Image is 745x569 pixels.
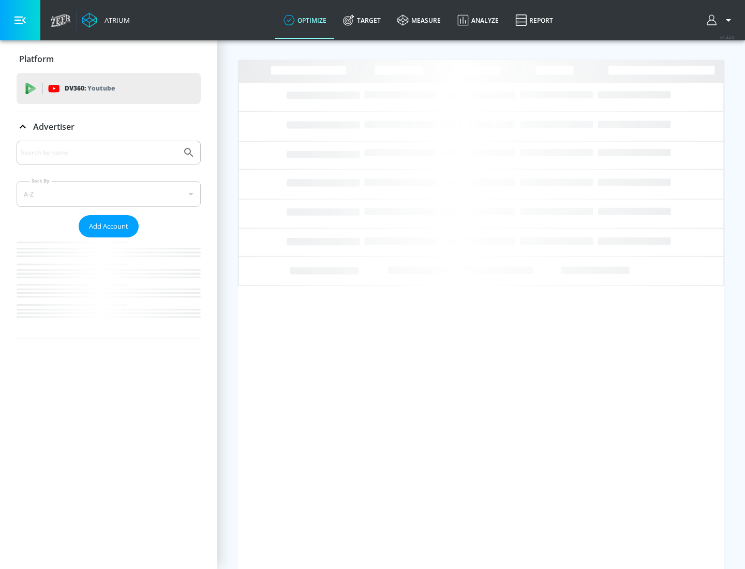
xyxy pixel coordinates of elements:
a: Analyze [449,2,507,39]
input: Search by name [21,146,177,159]
span: v 4.32.0 [720,34,735,40]
a: Target [335,2,389,39]
p: Advertiser [33,121,74,132]
div: Advertiser [17,112,201,141]
p: DV360: [65,83,115,94]
a: measure [389,2,449,39]
p: Youtube [87,83,115,94]
div: DV360: Youtube [17,73,201,104]
div: Advertiser [17,141,201,338]
div: Atrium [100,16,130,25]
div: A-Z [17,181,201,207]
a: Atrium [82,12,130,28]
label: Sort By [29,177,52,184]
a: optimize [275,2,335,39]
span: Add Account [89,220,128,232]
p: Platform [19,53,54,65]
a: Report [507,2,561,39]
div: Platform [17,44,201,73]
nav: list of Advertiser [17,237,201,338]
button: Add Account [79,215,139,237]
